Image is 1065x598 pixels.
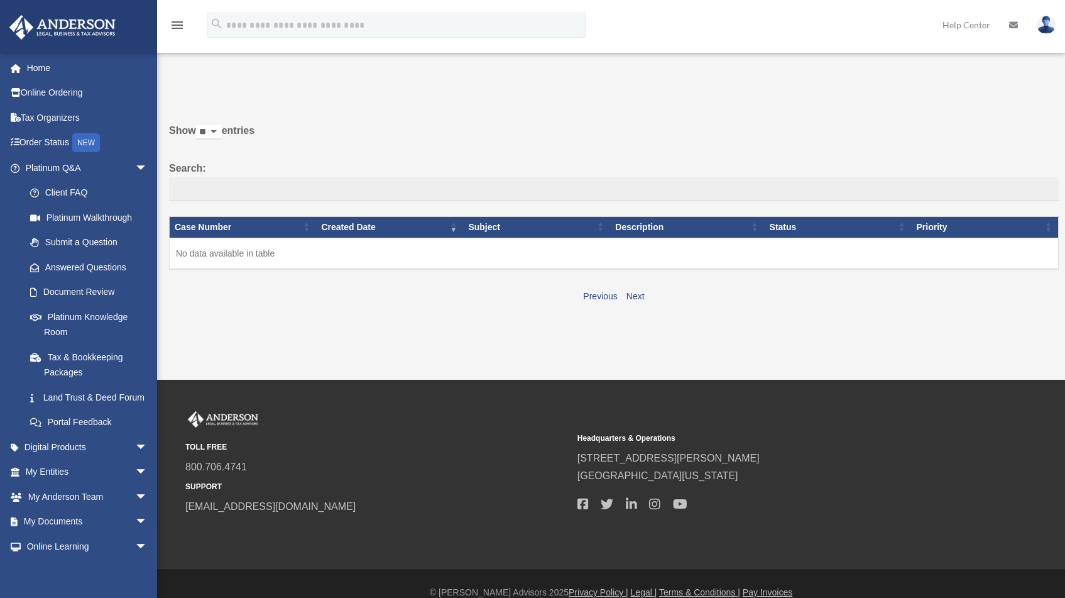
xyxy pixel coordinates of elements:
img: User Pic [1037,16,1056,34]
a: Document Review [18,280,160,305]
a: Land Trust & Deed Forum [18,385,160,410]
a: Next [626,291,645,301]
a: Pay Invoices [743,587,792,597]
a: Terms & Conditions | [659,587,740,597]
input: Search: [169,177,1059,201]
span: arrow_drop_down [135,484,160,510]
select: Showentries [196,125,222,140]
i: search [210,17,224,31]
small: TOLL FREE [185,441,569,454]
a: [GEOGRAPHIC_DATA][US_STATE] [577,470,738,481]
a: Tax & Bookkeeping Packages [18,345,160,385]
span: arrow_drop_down [135,435,160,460]
a: Legal | [631,587,657,597]
a: Platinum Q&Aarrow_drop_down [9,155,160,180]
th: Status: activate to sort column ascending [765,216,912,238]
label: Show entries [169,122,1059,152]
img: Anderson Advisors Platinum Portal [6,15,119,40]
th: Created Date: activate to sort column ascending [316,216,463,238]
a: Previous [583,291,617,301]
a: Submit a Question [18,230,160,255]
a: [STREET_ADDRESS][PERSON_NAME] [577,453,760,463]
th: Case Number: activate to sort column ascending [170,216,317,238]
small: SUPPORT [185,480,569,494]
a: My Documentsarrow_drop_down [9,509,167,534]
a: Privacy Policy | [569,587,628,597]
a: My Anderson Teamarrow_drop_down [9,484,167,509]
a: [EMAIL_ADDRESS][DOMAIN_NAME] [185,501,356,512]
span: arrow_drop_down [135,509,160,535]
a: Online Learningarrow_drop_down [9,534,167,559]
a: Platinum Knowledge Room [18,304,160,345]
a: 800.706.4741 [185,462,247,472]
a: Home [9,55,167,80]
small: Headquarters & Operations [577,432,961,445]
a: Online Ordering [9,80,167,106]
span: arrow_drop_down [135,460,160,485]
th: Subject: activate to sort column ascending [463,216,610,238]
a: Digital Productsarrow_drop_down [9,435,167,460]
a: Client FAQ [18,180,160,206]
span: arrow_drop_down [135,534,160,560]
i: menu [170,18,185,33]
label: Search: [169,160,1059,201]
td: No data available in table [170,238,1059,269]
a: Answered Questions [18,255,154,280]
img: Anderson Advisors Platinum Portal [185,411,261,428]
a: My Entitiesarrow_drop_down [9,460,167,485]
span: arrow_drop_down [135,155,160,181]
div: NEW [72,133,100,152]
a: Tax Organizers [9,105,167,130]
a: Order StatusNEW [9,130,167,156]
th: Priority: activate to sort column ascending [912,216,1059,238]
a: Platinum Walkthrough [18,205,160,230]
a: Portal Feedback [18,410,160,435]
th: Description: activate to sort column ascending [610,216,764,238]
a: menu [170,22,185,33]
